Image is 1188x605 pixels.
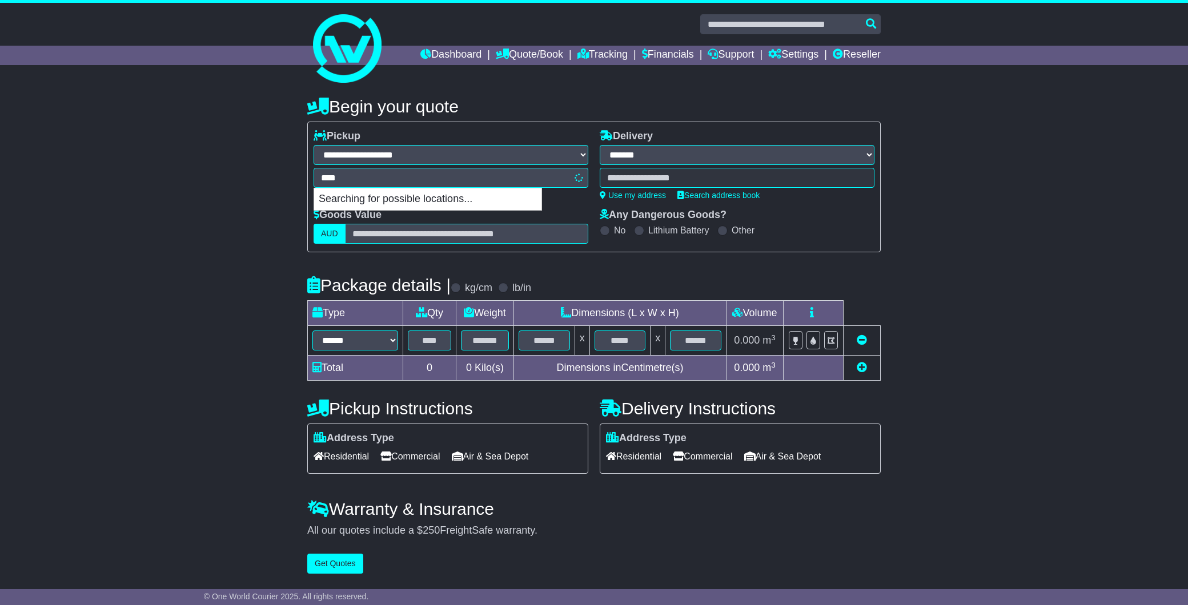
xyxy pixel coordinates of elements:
[403,301,456,326] td: Qty
[600,130,653,143] label: Delivery
[380,447,440,465] span: Commercial
[314,130,360,143] label: Pickup
[673,447,732,465] span: Commercial
[403,356,456,381] td: 0
[708,46,754,65] a: Support
[314,209,382,221] label: Goods Value
[762,334,776,346] span: m
[314,188,541,210] p: Searching for possible locations...
[577,46,628,65] a: Tracking
[307,97,881,116] h4: Begin your quote
[642,46,694,65] a: Financials
[513,356,726,381] td: Dimensions in Centimetre(s)
[314,168,588,188] typeahead: Please provide city
[465,282,492,295] label: kg/cm
[456,301,514,326] td: Weight
[452,447,529,465] span: Air & Sea Depot
[600,209,727,221] label: Any Dangerous Goods?
[496,46,563,65] a: Quote/Book
[677,191,760,200] a: Search address book
[833,46,881,65] a: Reseller
[420,46,481,65] a: Dashboard
[734,362,760,373] span: 0.000
[744,447,821,465] span: Air & Sea Depot
[307,276,451,295] h4: Package details |
[307,499,881,518] h4: Warranty & Insurance
[423,525,440,536] span: 250
[307,399,588,418] h4: Pickup Instructions
[771,333,776,342] sup: 3
[732,225,754,236] label: Other
[600,191,666,200] a: Use my address
[314,432,394,445] label: Address Type
[771,361,776,369] sup: 3
[456,356,514,381] td: Kilo(s)
[308,356,403,381] td: Total
[512,282,531,295] label: lb/in
[314,447,369,465] span: Residential
[762,362,776,373] span: m
[513,301,726,326] td: Dimensions (L x W x H)
[857,362,867,373] a: Add new item
[204,592,369,601] span: © One World Courier 2025. All rights reserved.
[648,225,709,236] label: Lithium Battery
[614,225,625,236] label: No
[768,46,818,65] a: Settings
[600,399,881,418] h4: Delivery Instructions
[726,301,783,326] td: Volume
[857,334,867,346] a: Remove this item
[734,334,760,346] span: 0.000
[466,362,472,373] span: 0
[314,224,346,244] label: AUD
[307,554,363,574] button: Get Quotes
[651,326,665,356] td: x
[606,447,661,465] span: Residential
[308,301,403,326] td: Type
[575,326,589,356] td: x
[606,432,687,445] label: Address Type
[307,525,881,537] div: All our quotes include a $ FreightSafe warranty.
